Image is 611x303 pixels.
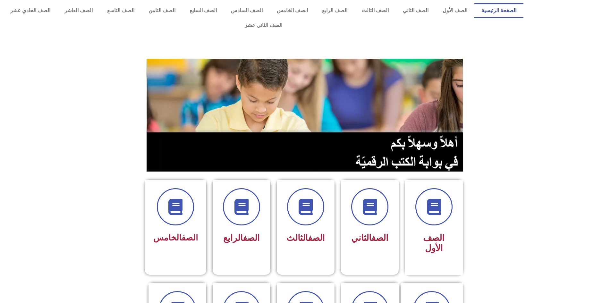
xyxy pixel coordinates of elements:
[315,3,354,18] a: الصف الرابع
[423,233,445,253] span: الصف الأول
[436,3,474,18] a: الصف الأول
[182,233,198,242] a: الصف
[3,3,57,18] a: الصف الحادي عشر
[351,233,388,243] span: الثاني
[57,3,100,18] a: الصف العاشر
[3,18,523,33] a: الصف الثاني عشر
[153,233,198,242] span: الخامس
[223,233,260,243] span: الرابع
[286,233,325,243] span: الثالث
[100,3,141,18] a: الصف التاسع
[354,3,395,18] a: الصف الثالث
[474,3,523,18] a: الصفحة الرئيسية
[141,3,182,18] a: الصف الثامن
[396,3,436,18] a: الصف الثاني
[308,233,325,243] a: الصف
[243,233,260,243] a: الصف
[182,3,224,18] a: الصف السابع
[224,3,270,18] a: الصف السادس
[270,3,315,18] a: الصف الخامس
[371,233,388,243] a: الصف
